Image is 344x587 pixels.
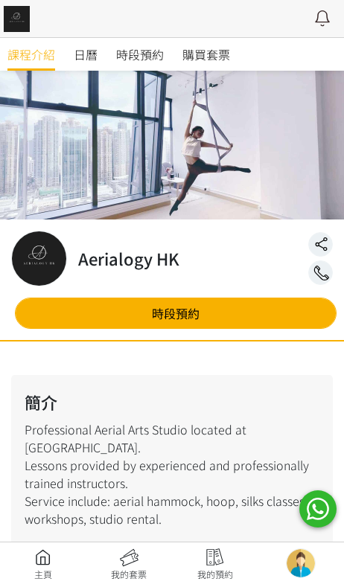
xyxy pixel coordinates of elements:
span: 時段預約 [116,45,164,63]
span: 日曆 [74,45,98,63]
a: 時段預約 [116,38,164,71]
h2: Aerialogy HK [78,246,179,271]
a: 日曆 [74,38,98,71]
a: 時段預約 [15,298,337,329]
span: 購買套票 [182,45,230,63]
a: 購買套票 [182,38,230,71]
span: 課程介紹 [7,45,55,63]
h2: 簡介 [25,390,319,414]
a: 課程介紹 [7,38,55,71]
